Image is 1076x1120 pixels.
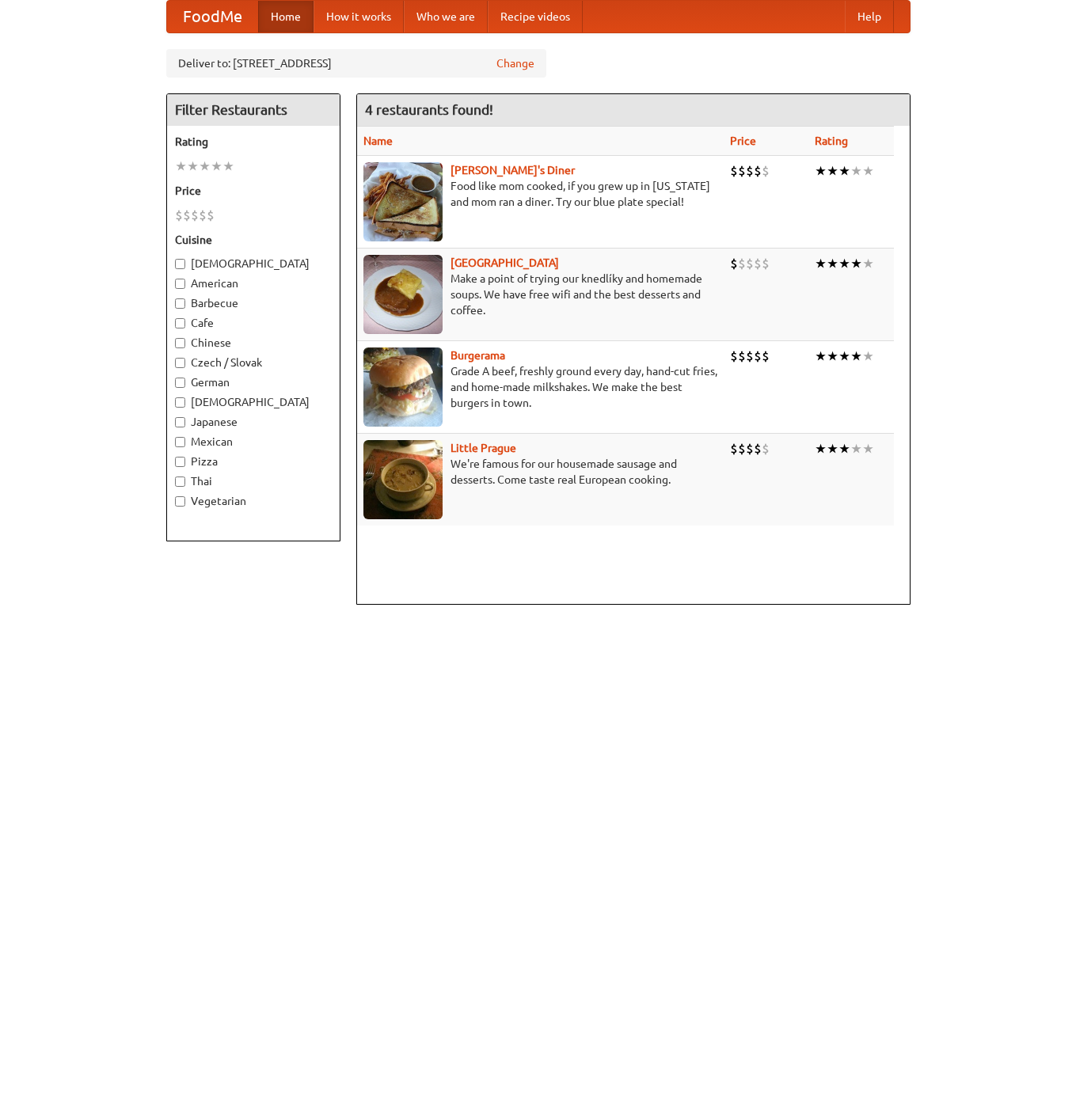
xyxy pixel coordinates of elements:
[746,255,754,272] li: $
[762,440,770,457] li: $
[211,158,222,175] li: ★
[175,496,185,507] input: Vegetarian
[850,347,862,365] li: ★
[762,347,770,365] li: $
[754,162,762,180] li: $
[838,162,850,180] li: ★
[175,279,185,289] input: American
[314,1,404,32] a: How it works
[175,134,332,150] h5: Rating
[191,207,199,224] li: $
[730,162,738,180] li: $
[738,162,746,180] li: $
[199,207,207,224] li: $
[762,162,770,180] li: $
[199,158,211,175] li: ★
[838,440,850,457] li: ★
[451,349,505,362] a: Burgerama
[363,456,718,488] p: We're famous for our housemade sausage and desserts. Come taste real European cooking.
[175,358,185,368] input: Czech / Slovak
[815,135,848,147] a: Rating
[222,158,234,175] li: ★
[175,437,185,447] input: Mexican
[451,442,516,454] a: Little Prague
[175,397,185,408] input: [DEMOGRAPHIC_DATA]
[175,298,185,309] input: Barbecue
[207,207,215,224] li: $
[815,440,827,457] li: ★
[746,440,754,457] li: $
[183,207,191,224] li: $
[850,162,862,180] li: ★
[738,440,746,457] li: $
[363,271,718,318] p: Make a point of trying our knedlíky and homemade soups. We have free wifi and the best desserts a...
[175,335,332,351] label: Chinese
[175,318,185,328] input: Cafe
[175,394,332,410] label: [DEMOGRAPHIC_DATA]
[730,135,756,147] a: Price
[862,347,874,365] li: ★
[746,162,754,180] li: $
[175,374,332,390] label: German
[175,232,332,248] h5: Cuisine
[175,207,183,224] li: $
[175,256,332,271] label: [DEMOGRAPHIC_DATA]
[167,1,258,32] a: FoodMe
[363,363,718,411] p: Grade A beef, freshly ground every day, hand-cut fries, and home-made milkshakes. We make the bes...
[754,255,762,272] li: $
[815,162,827,180] li: ★
[827,440,838,457] li: ★
[175,355,332,370] label: Czech / Slovak
[496,55,534,71] a: Change
[175,417,185,427] input: Japanese
[363,135,393,147] a: Name
[175,476,185,487] input: Thai
[488,1,583,32] a: Recipe videos
[845,1,894,32] a: Help
[175,259,185,269] input: [DEMOGRAPHIC_DATA]
[167,94,340,126] h4: Filter Restaurants
[175,473,332,489] label: Thai
[754,347,762,365] li: $
[838,347,850,365] li: ★
[730,347,738,365] li: $
[827,255,838,272] li: ★
[730,255,738,272] li: $
[363,255,443,334] img: czechpoint.jpg
[258,1,314,32] a: Home
[862,162,874,180] li: ★
[175,454,332,469] label: Pizza
[451,164,575,177] a: [PERSON_NAME]'s Diner
[175,158,187,175] li: ★
[175,275,332,291] label: American
[175,315,332,331] label: Cafe
[166,49,546,78] div: Deliver to: [STREET_ADDRESS]
[363,178,718,210] p: Food like mom cooked, if you grew up in [US_STATE] and mom ran a diner. Try our blue plate special!
[175,183,332,199] h5: Price
[815,255,827,272] li: ★
[451,256,559,269] a: [GEOGRAPHIC_DATA]
[850,440,862,457] li: ★
[730,440,738,457] li: $
[827,347,838,365] li: ★
[175,414,332,430] label: Japanese
[175,378,185,388] input: German
[363,162,443,241] img: sallys.jpg
[175,493,332,509] label: Vegetarian
[862,440,874,457] li: ★
[738,347,746,365] li: $
[738,255,746,272] li: $
[838,255,850,272] li: ★
[365,102,493,117] ng-pluralize: 4 restaurants found!
[862,255,874,272] li: ★
[754,440,762,457] li: $
[175,295,332,311] label: Barbecue
[746,347,754,365] li: $
[827,162,838,180] li: ★
[363,347,443,427] img: burgerama.jpg
[762,255,770,272] li: $
[404,1,488,32] a: Who we are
